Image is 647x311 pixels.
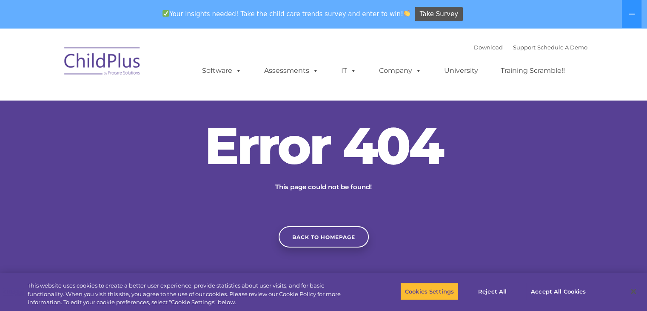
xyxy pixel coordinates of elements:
[436,62,487,79] a: University
[404,10,410,17] img: 👏
[624,282,643,301] button: Close
[371,62,430,79] a: Company
[256,62,327,79] a: Assessments
[466,282,519,300] button: Reject All
[526,282,590,300] button: Accept All Cookies
[513,44,536,51] a: Support
[194,62,250,79] a: Software
[159,6,414,22] span: Your insights needed! Take the child care trends survey and enter to win!
[474,44,503,51] a: Download
[474,44,587,51] font: |
[420,7,458,22] span: Take Survey
[28,282,356,307] div: This website uses cookies to create a better user experience, provide statistics about user visit...
[60,41,145,84] img: ChildPlus by Procare Solutions
[537,44,587,51] a: Schedule A Demo
[279,226,369,248] a: Back to homepage
[492,62,573,79] a: Training Scramble!!
[234,182,413,192] p: This page could not be found!
[196,120,451,171] h2: Error 404
[400,282,459,300] button: Cookies Settings
[162,10,169,17] img: ✅
[415,7,463,22] a: Take Survey
[333,62,365,79] a: IT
